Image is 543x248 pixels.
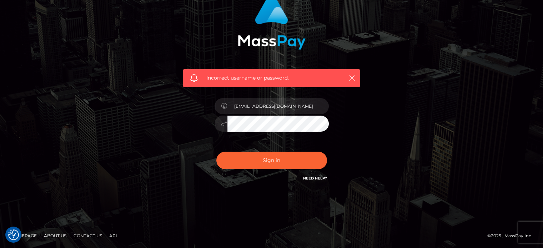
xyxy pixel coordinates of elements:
[206,74,337,82] span: Incorrect username or password.
[8,229,19,240] img: Revisit consent button
[106,230,120,241] a: API
[487,232,538,240] div: © 2025 , MassPay Inc.
[8,229,19,240] button: Consent Preferences
[227,98,329,114] input: Username...
[71,230,105,241] a: Contact Us
[8,230,40,241] a: Homepage
[216,152,327,169] button: Sign in
[303,176,327,181] a: Need Help?
[41,230,69,241] a: About Us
